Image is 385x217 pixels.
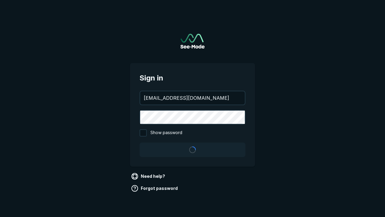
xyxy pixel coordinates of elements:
a: Need help? [130,171,168,181]
input: your@email.com [140,91,245,105]
img: See-Mode Logo [180,34,205,49]
span: Show password [150,129,182,137]
a: Go to sign in [180,34,205,49]
span: Sign in [140,73,245,83]
a: Forgot password [130,184,180,193]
